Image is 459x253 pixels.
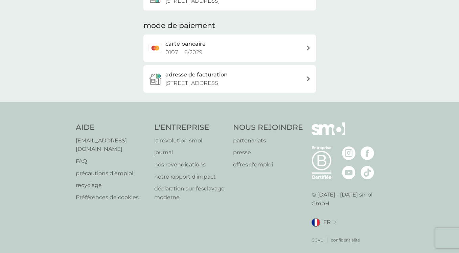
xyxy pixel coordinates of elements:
[76,181,148,190] a: recyclage
[154,148,226,157] a: journal
[154,184,226,202] a: déclaration sur l’esclavage moderne
[165,79,220,88] p: [STREET_ADDRESS]
[323,218,331,227] span: FR
[143,65,316,93] button: adresse de facturation[STREET_ADDRESS]
[154,122,226,133] h4: L'ENTREPRISE
[154,160,226,169] a: nos revendications
[76,169,148,178] a: précautions d'emploi
[361,146,374,160] img: visitez la page Facebook de smol
[76,157,148,166] a: FAQ
[334,221,336,224] img: changer de pays
[76,136,148,154] a: [EMAIL_ADDRESS][DOMAIN_NAME]
[342,166,355,179] img: visitez la page Youtube de smol
[165,70,228,79] h3: adresse de facturation
[165,40,206,48] h2: carte bancaire
[312,190,384,208] p: © [DATE] - [DATE] smol GmbH
[233,148,303,157] a: presse
[312,122,345,145] img: smol
[76,122,148,133] h4: AIDE
[233,160,303,169] a: offres d'emploi
[76,193,148,202] a: Préférences de cookies
[361,166,374,179] img: visitez la page TikTok de smol
[165,49,178,55] span: 0107
[154,172,226,181] a: notre rapport d'impact
[143,34,316,62] a: carte bancaire0107 6/2029
[154,136,226,145] a: la révolution smol
[233,122,303,133] h4: NOUS REJOINDRE
[233,136,303,145] a: partenariats
[184,49,203,55] span: 6 / 2029
[331,237,360,243] a: confidentialité
[143,21,215,31] h2: mode de paiement
[342,146,355,160] img: visitez la page Instagram de smol
[312,218,320,227] img: FR drapeau
[312,237,324,243] a: CGVU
